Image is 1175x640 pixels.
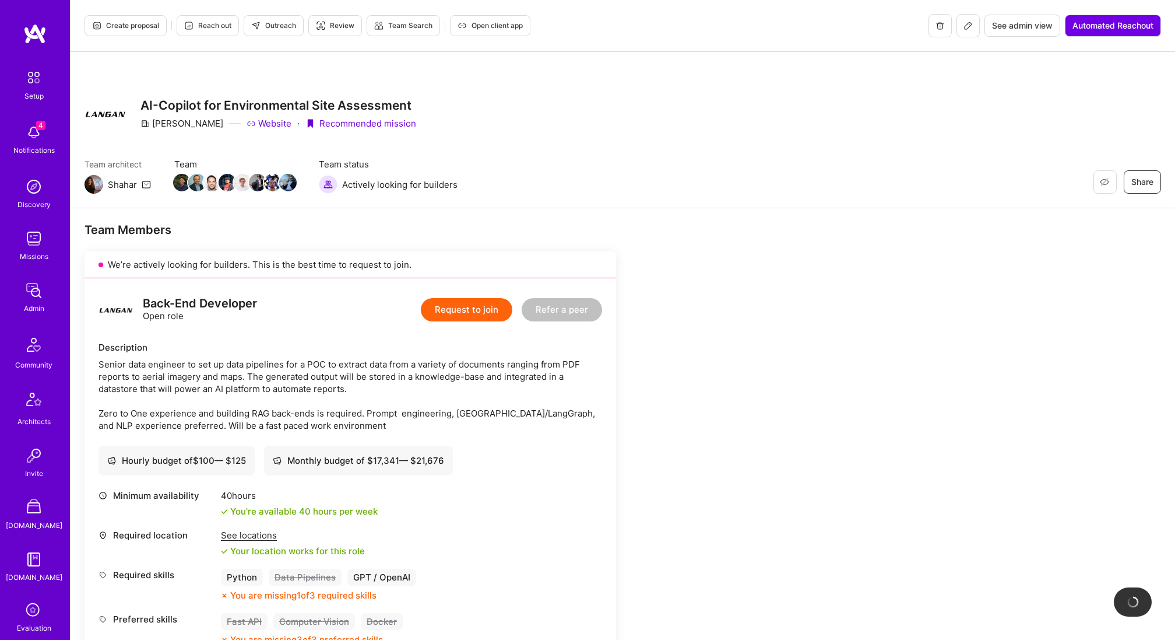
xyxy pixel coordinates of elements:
div: Minimum availability [98,489,215,502]
img: discovery [22,175,45,198]
img: Architects [20,387,48,415]
img: Team Member Avatar [279,174,297,191]
img: Team Member Avatar [264,174,282,191]
button: Refer a peer [522,298,602,321]
button: Share [1124,170,1161,194]
button: See admin view [984,15,1060,37]
button: Open client app [450,15,530,36]
img: Actively looking for builders [319,175,337,194]
span: Open client app [458,20,523,31]
img: Team Member Avatar [234,174,251,191]
div: See locations [221,529,365,541]
div: You're available 40 hours per week [221,505,378,517]
a: Website [247,117,291,130]
img: Team Member Avatar [188,174,206,191]
img: logo [98,292,133,327]
div: Python [221,569,263,586]
img: Team Member Avatar [173,174,191,191]
i: icon Cash [273,456,282,465]
i: icon Location [98,531,107,540]
div: Preferred skills [98,613,215,625]
span: 4 [36,121,45,130]
i: icon Check [221,508,228,515]
div: Invite [25,467,43,480]
img: loading [1124,594,1141,610]
div: Notifications [13,144,55,156]
a: Team Member Avatar [250,173,265,193]
button: Team Search [367,15,440,36]
div: Discovery [17,198,51,211]
div: GPT / OpenAI [347,569,416,586]
i: icon Cash [107,456,116,465]
button: Outreach [244,15,304,36]
img: bell [22,121,45,144]
span: Team status [319,158,458,170]
div: · [297,117,300,130]
span: Reach out [184,20,231,31]
div: Back-End Developer [143,298,257,310]
div: Senior data engineer to set up data pipelines for a POC to extract data from a variety of documen... [98,358,602,432]
div: Setup [24,90,44,102]
div: Community [15,359,52,371]
div: Shahar [108,179,137,191]
span: See admin view [992,20,1053,32]
span: Actively looking for builders [342,179,458,191]
div: We’re actively looking for builders. This is the best time to request to join. [85,251,616,278]
a: Team Member Avatar [235,173,250,193]
div: Docker [361,613,403,630]
div: Computer Vision [273,613,355,630]
img: Community [20,331,48,359]
div: Evaluation [17,622,51,634]
div: [DOMAIN_NAME] [6,571,62,583]
div: Your location works for this role [221,545,365,557]
div: Fast API [221,613,268,630]
div: Required skills [98,569,215,581]
div: Required location [98,529,215,541]
button: Create proposal [85,15,167,36]
span: Team [174,158,295,170]
a: Team Member Avatar [189,173,205,193]
i: icon CompanyGray [140,119,150,128]
div: Open role [143,298,257,322]
button: Request to join [421,298,512,321]
i: icon Check [221,548,228,555]
span: Share [1131,176,1153,188]
div: Architects [17,415,51,428]
span: Team Search [374,20,432,31]
i: icon Clock [98,491,107,500]
button: Review [308,15,362,36]
span: Outreach [251,20,296,31]
img: Invite [22,444,45,467]
i: icon Targeter [316,21,325,30]
a: Team Member Avatar [220,173,235,193]
img: A Store [22,496,45,519]
img: teamwork [22,227,45,250]
i: icon Mail [142,180,151,189]
span: Create proposal [92,20,159,31]
a: Team Member Avatar [205,173,220,193]
div: 40 hours [221,489,378,502]
span: Automated Reachout [1072,20,1153,32]
div: Hourly budget of $ 100 — $ 125 [107,454,246,467]
span: Team architect [85,158,151,170]
i: icon Proposal [92,21,101,30]
div: [DOMAIN_NAME] [6,519,62,531]
div: Description [98,341,602,354]
img: Team Member Avatar [249,174,266,191]
div: [PERSON_NAME] [140,117,223,130]
img: guide book [22,548,45,571]
i: icon Tag [98,615,107,624]
a: Team Member Avatar [265,173,280,193]
i: icon SelectionTeam [23,600,45,622]
img: logo [23,23,47,44]
div: Team Members [85,222,616,237]
div: Monthly budget of $ 17,341 — $ 21,676 [273,454,444,467]
span: Review [316,20,354,31]
div: You are missing 1 of 3 required skills [230,589,377,601]
div: Data Pipelines [269,569,342,586]
img: Team Architect [85,175,103,194]
a: Team Member Avatar [174,173,189,193]
img: Company Logo [85,93,126,135]
i: icon EyeClosed [1100,177,1109,187]
i: icon CloseOrange [221,592,228,599]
